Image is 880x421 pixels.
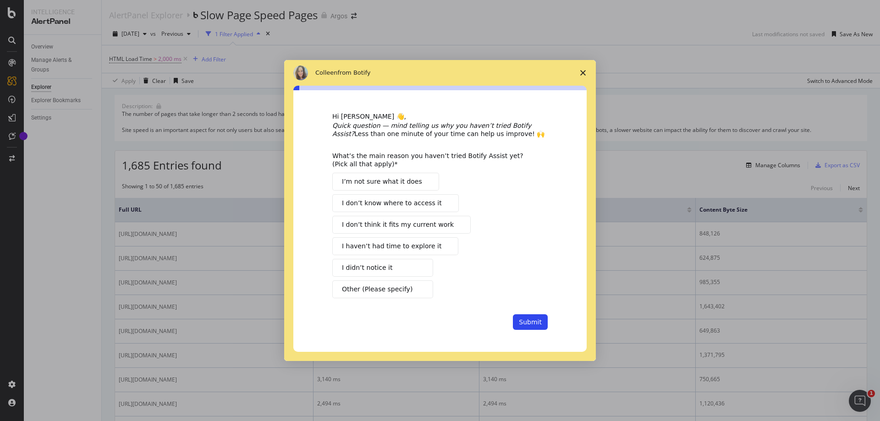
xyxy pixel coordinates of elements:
span: I don’t know where to access it [342,198,442,208]
button: I haven’t had time to explore it [332,237,458,255]
i: Quick question — mind telling us why you haven’t tried Botify Assist? [332,122,531,137]
span: Other (Please specify) [342,284,412,294]
span: Close survey [570,60,596,86]
button: I’m not sure what it does [332,173,439,191]
div: Less than one minute of your time can help us improve! 🙌 [332,121,548,138]
img: Profile image for Colleen [293,66,308,80]
span: I haven’t had time to explore it [342,241,441,251]
button: I didn’t notice it [332,259,433,277]
button: I don’t think it fits my current work [332,216,471,234]
span: I don’t think it fits my current work [342,220,454,230]
span: from Botify [338,69,371,76]
button: I don’t know where to access it [332,194,459,212]
span: I’m not sure what it does [342,177,422,186]
div: Hi [PERSON_NAME] 👋, [332,112,548,121]
div: What’s the main reason you haven’t tried Botify Assist yet? (Pick all that apply) [332,152,534,168]
button: Submit [513,314,548,330]
span: Colleen [315,69,338,76]
span: I didn’t notice it [342,263,392,273]
button: Other (Please specify) [332,280,433,298]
